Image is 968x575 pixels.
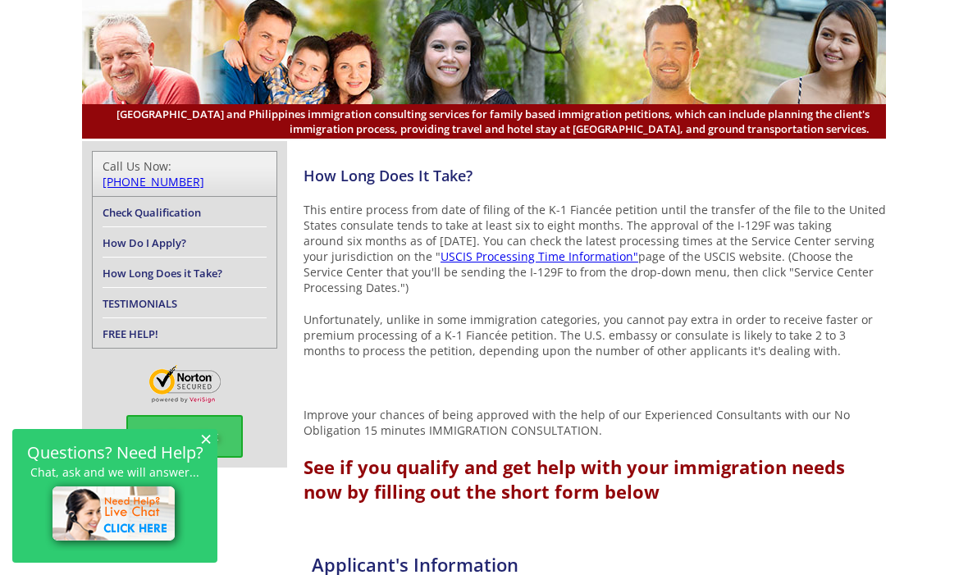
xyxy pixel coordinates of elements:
h4: How Long Does It Take? [304,166,886,185]
a: [PHONE_NUMBER] [103,174,204,189]
div: Call Us Now: [103,158,267,189]
a: TESTIMONIALS [103,296,177,311]
a: USCIS Processing Time Information" [441,249,638,264]
p: This entire process from date of filing of the K-1 Fiancée petition until the transfer of the fil... [304,202,886,295]
a: How Do I Apply? [103,235,186,250]
strong: See if you qualify and get help with your immigration needs now by filling out the short form below [304,454,845,504]
img: live-chat-icon.png [45,479,185,551]
a: Check Qualification [103,205,201,220]
span: [GEOGRAPHIC_DATA] and Philippines immigration consulting services for family based immigration pe... [98,107,870,136]
span: Online Chat [126,415,244,458]
p: Improve your chances of being approved with the help of our Experienced Consultants with our No O... [304,407,886,438]
a: FREE HELP! [103,326,158,341]
span: × [200,431,212,445]
p: Chat, ask and we will answer... [21,465,209,479]
a: How Long Does it Take? [103,266,222,281]
h2: Questions? Need Help? [21,445,209,459]
p: Unfortunately, unlike in some immigration categories, you cannot pay extra in order to receive fa... [304,312,886,358]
